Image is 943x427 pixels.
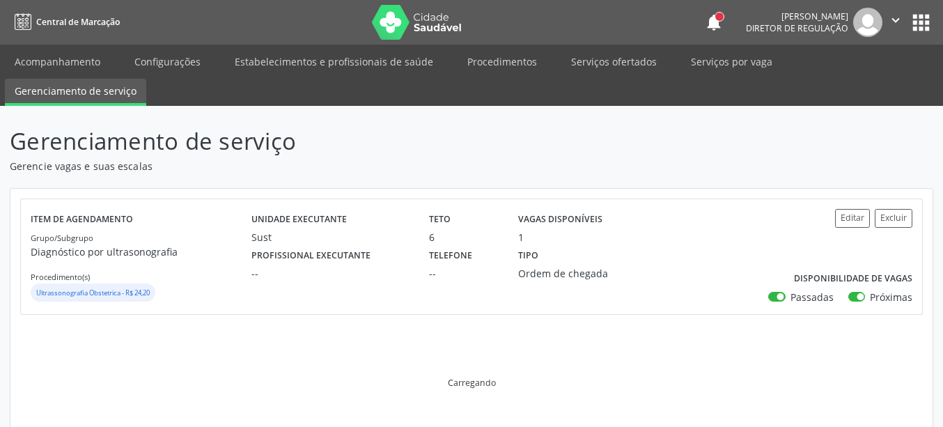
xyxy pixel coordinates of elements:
[835,209,870,228] button: Editar
[681,49,782,74] a: Serviços por vaga
[875,209,912,228] button: Excluir
[518,244,538,266] label: Tipo
[31,233,93,243] small: Grupo/Subgrupo
[251,209,347,231] label: Unidade executante
[10,159,656,173] p: Gerencie vagas e suas escalas
[429,230,499,244] div: 6
[429,266,499,281] div: --
[251,230,410,244] div: Sust
[746,10,848,22] div: [PERSON_NAME]
[882,8,909,37] button: 
[36,288,150,297] small: Ultrassonografia Obstetrica - R$ 24,20
[5,79,146,106] a: Gerenciamento de serviço
[909,10,933,35] button: apps
[704,13,724,32] button: notifications
[251,266,410,281] div: --
[518,209,602,231] label: Vagas disponíveis
[518,266,632,281] div: Ordem de chegada
[888,13,903,28] i: 
[448,377,496,389] div: Carregando
[429,209,451,231] label: Teto
[790,290,834,304] label: Passadas
[870,290,912,304] label: Próximas
[225,49,443,74] a: Estabelecimentos e profissionais de saúde
[36,16,120,28] span: Central de Marcação
[794,268,912,290] label: Disponibilidade de vagas
[429,244,472,266] label: Telefone
[746,22,848,34] span: Diretor de regulação
[458,49,547,74] a: Procedimentos
[31,244,251,259] p: Diagnóstico por ultrasonografia
[561,49,667,74] a: Serviços ofertados
[10,10,120,33] a: Central de Marcação
[853,8,882,37] img: img
[10,124,656,159] p: Gerenciamento de serviço
[125,49,210,74] a: Configurações
[5,49,110,74] a: Acompanhamento
[31,272,90,282] small: Procedimento(s)
[518,230,524,244] div: 1
[31,209,133,231] label: Item de agendamento
[251,244,371,266] label: Profissional executante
